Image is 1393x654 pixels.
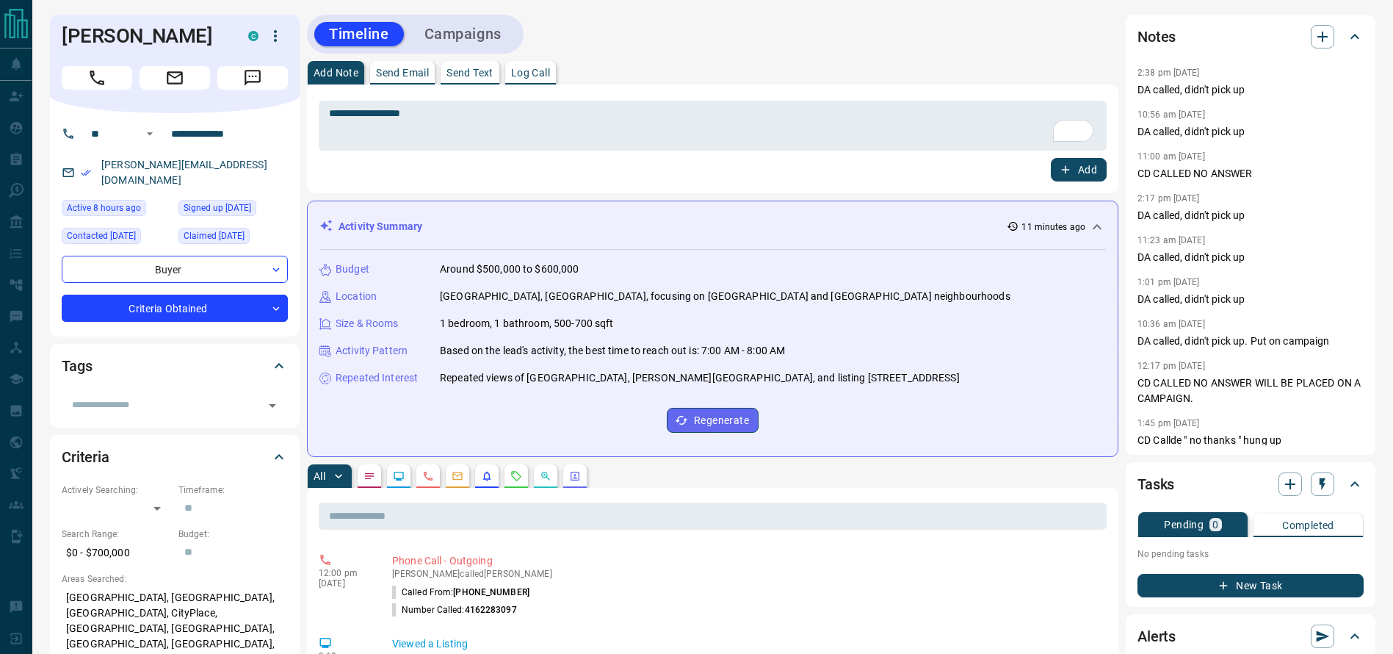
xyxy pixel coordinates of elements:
p: 1 bedroom, 1 bathroom, 500-700 sqft [440,316,614,331]
button: Regenerate [667,408,759,433]
p: 10:56 am [DATE] [1137,109,1205,120]
p: Budget: [178,528,288,541]
p: Size & Rooms [336,316,399,331]
p: DA called, didn't pick up [1137,82,1364,98]
p: Send Email [376,68,429,78]
p: 12:00 pm [319,568,370,578]
div: Tue Oct 14 2025 [62,200,171,220]
p: [GEOGRAPHIC_DATA], [GEOGRAPHIC_DATA], focusing on [GEOGRAPHIC_DATA] and [GEOGRAPHIC_DATA] neighbo... [440,289,1010,304]
p: Activity Pattern [336,343,408,359]
p: Viewed a Listing [392,636,1101,652]
p: Completed [1282,520,1334,531]
button: Campaigns [410,22,516,46]
p: All [314,471,325,481]
p: 12:17 pm [DATE] [1137,361,1205,371]
div: Notes [1137,19,1364,54]
p: 11 minutes ago [1021,220,1085,234]
p: [DATE] [319,578,370,589]
p: DA called, didn't pick up [1137,208,1364,223]
p: Phone Call - Outgoing [392,553,1101,569]
p: DA called, didn't pick up [1137,124,1364,140]
textarea: To enrich screen reader interactions, please activate Accessibility in Grammarly extension settings [329,107,1096,145]
svg: Lead Browsing Activity [393,470,405,482]
p: Around $500,000 to $600,000 [440,262,579,277]
p: 10:36 am [DATE] [1137,319,1205,329]
button: Open [141,125,159,143]
p: DA called, didn't pick up. Put on campaign [1137,334,1364,349]
p: CD CALLED NO ANSWER WILL BE PLACED ON A CAMPAIGN. [1137,375,1364,406]
p: 11:00 am [DATE] [1137,151,1205,162]
p: DA called, didn't pick up [1137,250,1364,265]
h2: Tasks [1137,472,1174,496]
p: CD CALLED NO ANSWER [1137,166,1364,182]
p: Repeated Interest [336,370,418,386]
p: DA called, didn't pick up [1137,292,1364,307]
div: Wed Feb 08 2017 [178,200,288,220]
p: Send Text [446,68,493,78]
p: 1:01 pm [DATE] [1137,277,1200,287]
h2: Alerts [1137,625,1176,648]
svg: Requests [510,470,522,482]
div: Alerts [1137,619,1364,654]
p: 11:23 am [DATE] [1137,235,1205,245]
p: CD Callde " no thanks " hung up [1137,433,1364,448]
h2: Tags [62,354,92,378]
p: Based on the lead's activity, the best time to reach out is: 7:00 AM - 8:00 AM [440,343,785,359]
span: Active 8 hours ago [67,201,141,215]
span: Claimed [DATE] [184,229,245,243]
div: Criteria Obtained [62,295,288,322]
p: 0 [1212,520,1218,530]
p: $0 - $700,000 [62,541,171,565]
p: Areas Searched: [62,572,288,586]
a: [PERSON_NAME][EMAIL_ADDRESS][DOMAIN_NAME] [101,159,267,186]
svg: Calls [422,470,434,482]
svg: Listing Alerts [481,470,493,482]
svg: Emails [452,470,463,482]
h2: Criteria [62,445,109,469]
h1: [PERSON_NAME] [62,24,226,48]
svg: Agent Actions [569,470,581,482]
span: 4162283097 [465,605,517,615]
p: 1:45 pm [DATE] [1137,418,1200,428]
div: Buyer [62,256,288,283]
h2: Notes [1137,25,1176,48]
p: [PERSON_NAME] called [PERSON_NAME] [392,569,1101,579]
div: Tue Mar 22 2022 [178,228,288,248]
p: No pending tasks [1137,543,1364,565]
p: Search Range: [62,528,171,541]
button: New Task [1137,574,1364,597]
div: condos.ca [248,31,258,41]
p: Add Note [314,68,358,78]
button: Timeline [314,22,404,46]
span: [PHONE_NUMBER] [453,587,529,597]
button: Add [1051,158,1107,182]
svg: Email Verified [81,168,91,178]
p: Log Call [511,68,550,78]
div: Activity Summary11 minutes ago [319,213,1106,240]
p: Timeframe: [178,484,288,497]
span: Call [62,66,132,90]
span: Signed up [DATE] [184,201,251,215]
div: Tasks [1137,467,1364,502]
span: Email [140,66,210,90]
p: Budget [336,262,369,277]
div: Criteria [62,439,288,475]
svg: Notes [363,470,375,482]
span: Message [217,66,288,90]
div: Tags [62,348,288,384]
p: Pending [1164,520,1204,530]
p: Location [336,289,377,304]
p: Activity Summary [339,219,422,234]
p: Called From: [392,586,529,599]
button: Open [262,395,283,416]
p: Repeated views of [GEOGRAPHIC_DATA], [PERSON_NAME][GEOGRAPHIC_DATA], and listing [STREET_ADDRESS] [440,370,960,386]
div: Tue Sep 30 2025 [62,228,171,248]
p: 2:38 pm [DATE] [1137,68,1200,78]
p: 2:17 pm [DATE] [1137,193,1200,204]
p: Number Called: [392,603,517,617]
svg: Opportunities [540,470,551,482]
span: Contacted [DATE] [67,229,136,243]
p: Actively Searching: [62,484,171,497]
